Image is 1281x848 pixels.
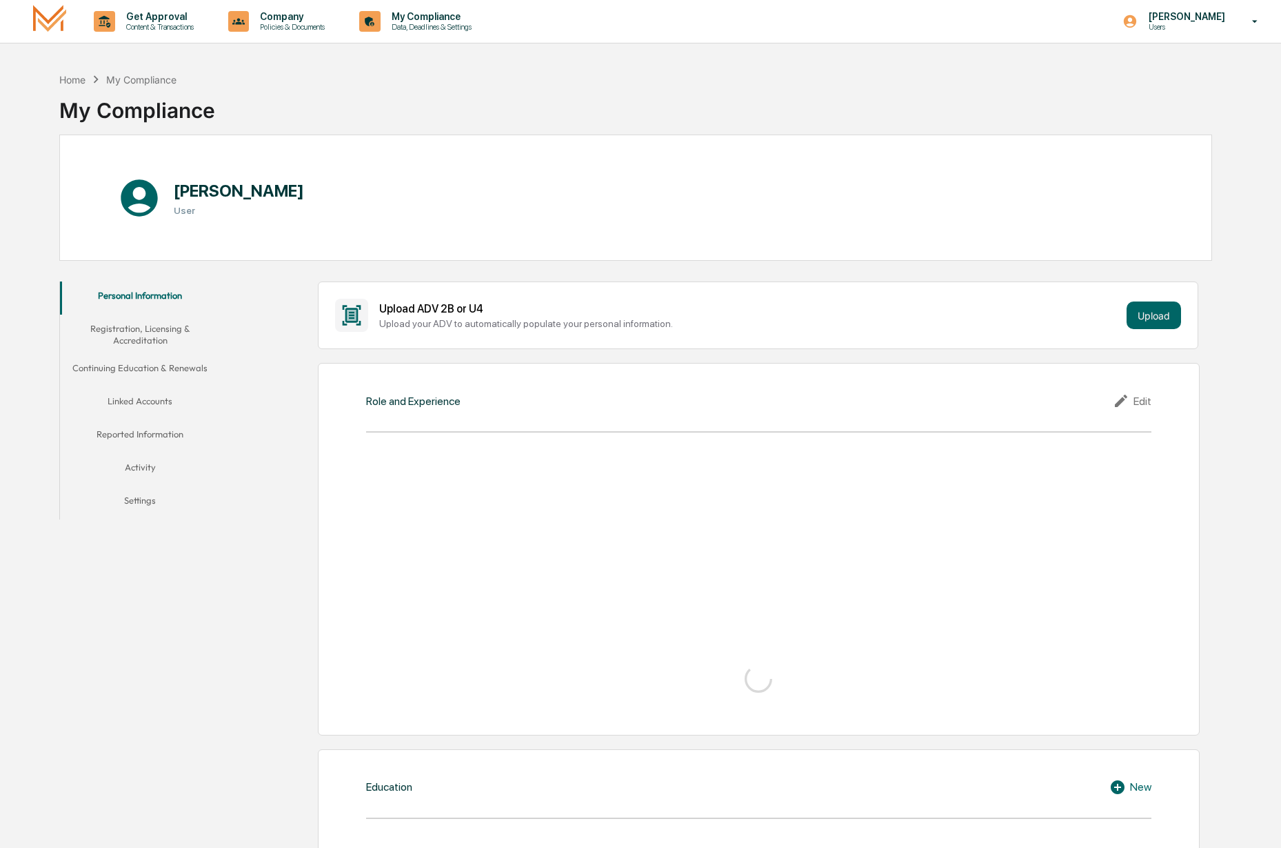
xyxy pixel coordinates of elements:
[60,486,221,520] button: Settings
[1138,11,1232,22] p: [PERSON_NAME]
[60,282,221,520] div: secondary tabs example
[1113,393,1151,409] div: Edit
[60,453,221,486] button: Activity
[1127,302,1181,329] button: Upload
[1109,779,1151,796] div: New
[33,5,66,37] img: logo
[1138,22,1232,32] p: Users
[60,420,221,453] button: Reported Information
[115,11,201,22] p: Get Approval
[379,302,1121,315] div: Upload ADV 2B or U4
[381,11,478,22] p: My Compliance
[60,354,221,387] button: Continuing Education & Renewals
[366,780,412,793] div: Education
[379,318,1121,329] div: Upload your ADV to automatically populate your personal information.
[249,11,332,22] p: Company
[366,395,461,408] div: Role and Experience
[59,74,85,86] div: Home
[174,181,304,201] h1: [PERSON_NAME]
[60,387,221,420] button: Linked Accounts
[381,22,478,32] p: Data, Deadlines & Settings
[60,282,221,315] button: Personal Information
[60,315,221,354] button: Registration, Licensing & Accreditation
[174,205,304,216] h3: User
[249,22,332,32] p: Policies & Documents
[106,74,176,86] div: My Compliance
[59,87,215,123] div: My Compliance
[115,22,201,32] p: Content & Transactions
